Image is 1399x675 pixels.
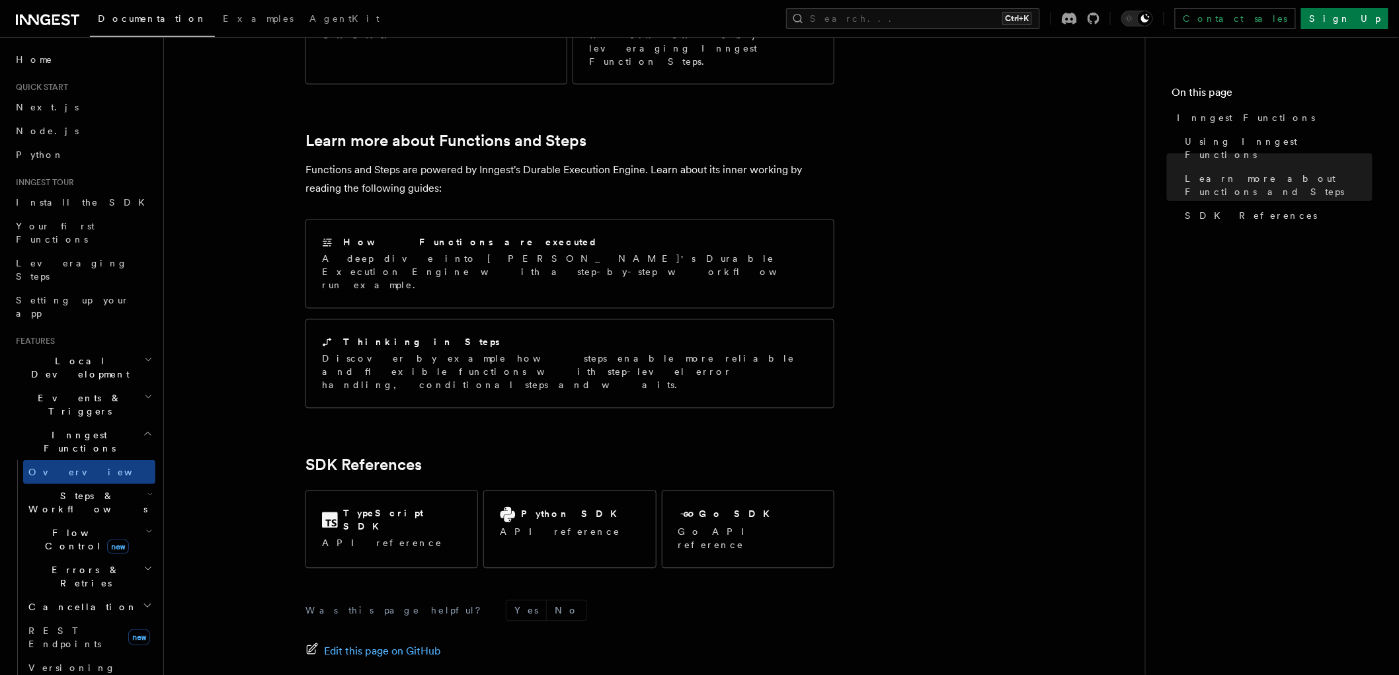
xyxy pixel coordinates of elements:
[28,625,101,649] span: REST Endpoints
[11,177,74,188] span: Inngest tour
[11,423,155,460] button: Inngest Functions
[322,352,818,392] p: Discover by example how steps enable more reliable and flexible functions with step-level error h...
[322,253,818,292] p: A deep dive into [PERSON_NAME]'s Durable Execution Engine with a step-by-step workflow run example.
[699,508,778,521] h2: Go SDK
[16,102,79,112] span: Next.js
[11,119,155,143] a: Node.js
[107,539,129,554] span: new
[11,391,144,418] span: Events & Triggers
[547,601,586,621] button: No
[1301,8,1388,29] a: Sign Up
[1180,130,1373,167] a: Using Inngest Functions
[23,600,138,614] span: Cancellation
[322,537,461,550] p: API reference
[16,258,128,282] span: Leveraging Steps
[11,428,143,455] span: Inngest Functions
[23,619,155,656] a: REST Endpointsnew
[589,15,818,68] p: Start creating worflows by leveraging Inngest Function Steps.
[301,4,387,36] a: AgentKit
[1178,111,1316,124] span: Inngest Functions
[483,491,656,569] a: Python SDKAPI reference
[506,601,546,621] button: Yes
[223,13,294,24] span: Examples
[11,143,155,167] a: Python
[98,13,207,24] span: Documentation
[343,236,598,249] h2: How Functions are executed
[16,295,130,319] span: Setting up your app
[662,491,834,569] a: Go SDKGo API reference
[23,526,145,553] span: Flow Control
[1180,167,1373,204] a: Learn more about Functions and Steps
[11,288,155,325] a: Setting up your app
[1172,106,1373,130] a: Inngest Functions
[23,563,143,590] span: Errors & Retries
[305,219,834,309] a: How Functions are executedA deep dive into [PERSON_NAME]'s Durable Execution Engine with a step-b...
[678,526,818,552] p: Go API reference
[305,604,490,617] p: Was this page helpful?
[1002,12,1032,25] kbd: Ctrl+K
[215,4,301,36] a: Examples
[305,456,422,475] a: SDK References
[343,507,461,534] h2: TypeScript SDK
[11,386,155,423] button: Events & Triggers
[11,214,155,251] a: Your first Functions
[1121,11,1153,26] button: Toggle dark mode
[343,336,500,349] h2: Thinking in Steps
[305,132,586,151] a: Learn more about Functions and Steps
[16,149,64,160] span: Python
[1172,85,1373,106] h4: On this page
[324,643,441,661] span: Edit this page on GitHub
[16,126,79,136] span: Node.js
[28,467,165,477] span: Overview
[1185,172,1373,198] span: Learn more about Functions and Steps
[11,48,155,71] a: Home
[305,643,441,661] a: Edit this page on GitHub
[128,629,150,645] span: new
[23,484,155,521] button: Steps & Workflows
[305,161,834,198] p: Functions and Steps are powered by Inngest's Durable Execution Engine. Learn about its inner work...
[23,558,155,595] button: Errors & Retries
[309,13,380,24] span: AgentKit
[90,4,215,37] a: Documentation
[23,521,155,558] button: Flow Controlnew
[521,508,625,521] h2: Python SDK
[23,489,147,516] span: Steps & Workflows
[786,8,1040,29] button: Search...Ctrl+K
[11,82,68,93] span: Quick start
[11,95,155,119] a: Next.js
[16,53,53,66] span: Home
[11,336,55,346] span: Features
[500,526,625,539] p: API reference
[305,491,478,569] a: TypeScript SDKAPI reference
[1185,135,1373,161] span: Using Inngest Functions
[11,190,155,214] a: Install the SDK
[11,251,155,288] a: Leveraging Steps
[23,460,155,484] a: Overview
[1175,8,1296,29] a: Contact sales
[16,221,95,245] span: Your first Functions
[23,595,155,619] button: Cancellation
[1185,209,1318,222] span: SDK References
[16,197,153,208] span: Install the SDK
[11,354,144,381] span: Local Development
[305,319,834,409] a: Thinking in StepsDiscover by example how steps enable more reliable and flexible functions with s...
[28,662,116,673] span: Versioning
[11,349,155,386] button: Local Development
[1180,204,1373,227] a: SDK References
